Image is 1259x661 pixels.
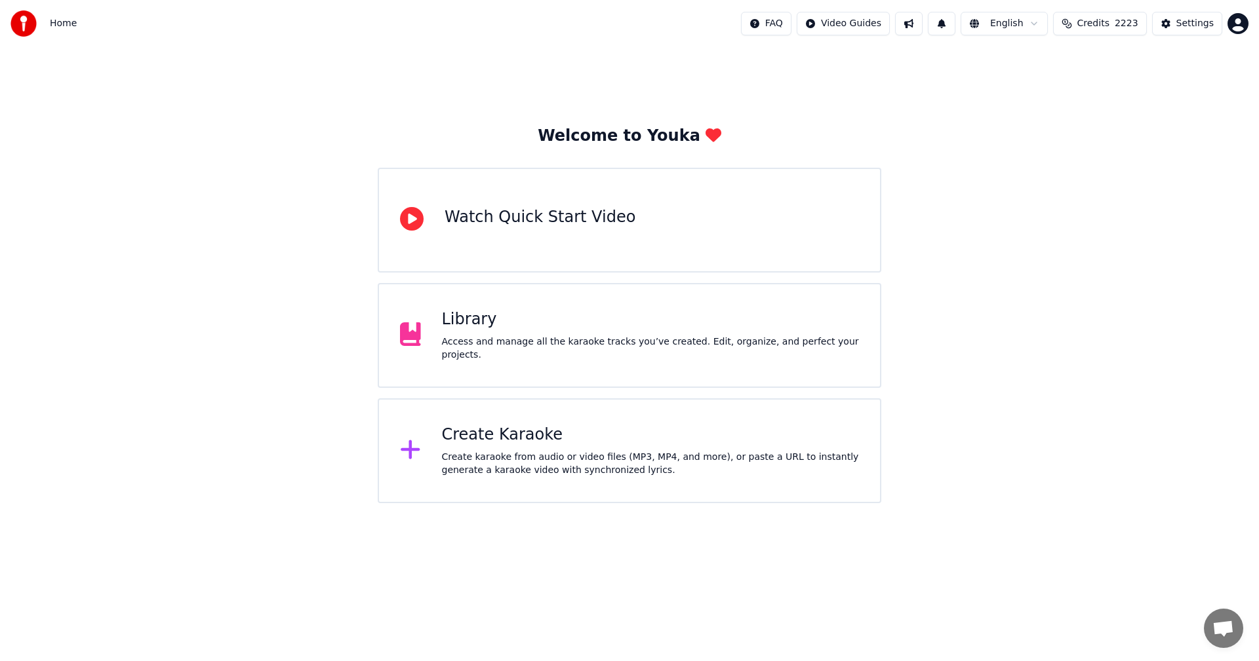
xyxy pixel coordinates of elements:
[538,126,721,147] div: Welcome to Youka
[797,12,890,35] button: Video Guides
[50,17,77,30] span: Home
[1176,17,1214,30] div: Settings
[1152,12,1222,35] button: Settings
[50,17,77,30] nav: breadcrumb
[442,425,860,445] div: Create Karaoke
[442,309,860,330] div: Library
[1115,17,1138,30] span: 2223
[1204,609,1243,648] div: Open chat
[1077,17,1109,30] span: Credits
[10,10,37,37] img: youka
[442,451,860,477] div: Create karaoke from audio or video files (MP3, MP4, and more), or paste a URL to instantly genera...
[442,335,860,362] div: Access and manage all the karaoke tracks you’ve created. Edit, organize, and perfect your projects.
[741,12,791,35] button: FAQ
[1053,12,1147,35] button: Credits2223
[445,207,635,228] div: Watch Quick Start Video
